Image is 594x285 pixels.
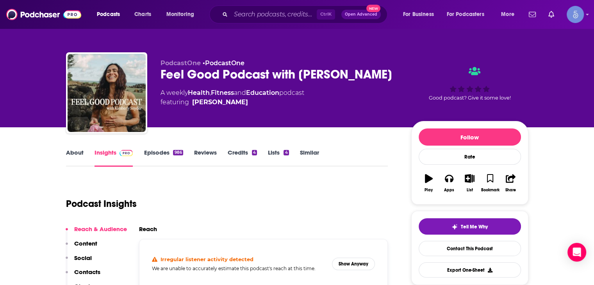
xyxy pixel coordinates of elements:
[451,224,458,230] img: tell me why sparkle
[505,188,516,192] div: Share
[173,150,183,155] div: 986
[567,6,584,23] img: User Profile
[419,128,521,146] button: Follow
[567,243,586,262] div: Open Intercom Messenger
[332,258,375,270] button: Show Anyway
[268,149,289,167] a: Lists4
[120,150,133,156] img: Podchaser Pro
[66,198,137,210] h1: Podcast Insights
[161,98,304,107] span: featuring
[203,59,244,67] span: •
[447,9,484,20] span: For Podcasters
[419,218,521,235] button: tell me why sparkleTell Me Why
[95,149,133,167] a: InsightsPodchaser Pro
[66,225,127,240] button: Reach & Audience
[134,9,151,20] span: Charts
[192,98,248,107] a: Kimberly Snyder
[246,89,279,96] a: Education
[74,240,97,247] p: Content
[500,169,521,197] button: Share
[161,256,253,262] h4: Irregular listener activity detected
[217,5,395,23] div: Search podcasts, credits, & more...
[403,9,434,20] span: For Business
[481,188,499,192] div: Bookmark
[161,88,304,107] div: A weekly podcast
[398,8,444,21] button: open menu
[210,89,211,96] span: ,
[411,59,528,108] div: Good podcast? Give it some love!
[252,150,257,155] div: 4
[480,169,500,197] button: Bookmark
[91,8,130,21] button: open menu
[161,8,204,21] button: open menu
[300,149,319,167] a: Similar
[345,12,377,16] span: Open Advanced
[284,150,289,155] div: 4
[66,254,92,269] button: Social
[152,265,326,271] h5: We are unable to accurately estimate this podcast's reach at this time.
[74,225,127,233] p: Reach & Audience
[444,188,454,192] div: Apps
[161,59,201,67] span: PodcastOne
[442,8,496,21] button: open menu
[461,224,488,230] span: Tell Me Why
[68,54,146,132] img: Feel Good Podcast with Kimberly Snyder
[205,59,244,67] a: PodcastOne
[425,188,433,192] div: Play
[74,254,92,262] p: Social
[526,8,539,21] a: Show notifications dropdown
[317,9,335,20] span: Ctrl K
[419,262,521,278] button: Export One-Sheet
[501,9,514,20] span: More
[211,89,234,96] a: Fitness
[567,6,584,23] button: Show profile menu
[366,5,380,12] span: New
[567,6,584,23] span: Logged in as Spiral5-G1
[545,8,557,21] a: Show notifications dropdown
[97,9,120,20] span: Podcasts
[166,9,194,20] span: Monitoring
[439,169,459,197] button: Apps
[194,149,217,167] a: Reviews
[341,10,381,19] button: Open AdvancedNew
[234,89,246,96] span: and
[129,8,156,21] a: Charts
[228,149,257,167] a: Credits4
[231,8,317,21] input: Search podcasts, credits, & more...
[139,225,157,233] h2: Reach
[144,149,183,167] a: Episodes986
[188,89,210,96] a: Health
[467,188,473,192] div: List
[419,241,521,256] a: Contact This Podcast
[66,268,100,283] button: Contacts
[66,149,84,167] a: About
[66,240,97,254] button: Content
[459,169,480,197] button: List
[6,7,81,22] img: Podchaser - Follow, Share and Rate Podcasts
[419,169,439,197] button: Play
[429,95,511,101] span: Good podcast? Give it some love!
[74,268,100,276] p: Contacts
[496,8,524,21] button: open menu
[419,149,521,165] div: Rate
